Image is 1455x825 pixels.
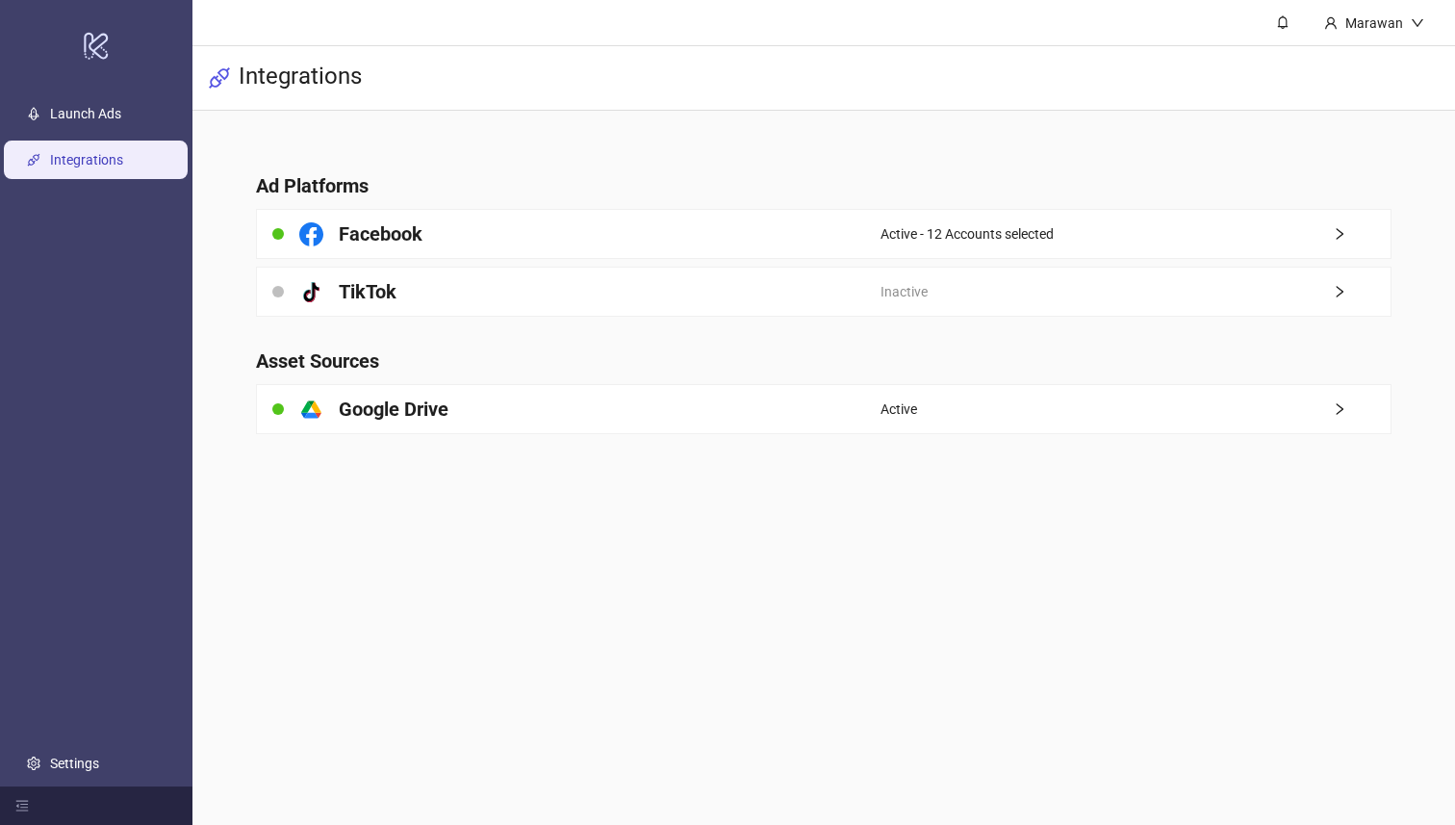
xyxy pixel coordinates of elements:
[1333,285,1391,298] span: right
[50,153,123,168] a: Integrations
[881,399,917,420] span: Active
[1333,227,1391,241] span: right
[256,172,1391,199] h4: Ad Platforms
[881,223,1054,245] span: Active - 12 Accounts selected
[1333,402,1391,416] span: right
[339,396,448,423] h4: Google Drive
[208,66,231,90] span: api
[256,348,1391,374] h4: Asset Sources
[1338,13,1411,34] div: Marawan
[256,384,1391,434] a: Google DriveActiveright
[881,281,928,302] span: Inactive
[339,278,396,305] h4: TikTok
[50,107,121,122] a: Launch Ads
[256,209,1391,259] a: FacebookActive - 12 Accounts selectedright
[339,220,422,247] h4: Facebook
[1411,16,1424,30] span: down
[1324,16,1338,30] span: user
[256,267,1391,317] a: TikTokInactiveright
[50,756,99,771] a: Settings
[1276,15,1289,29] span: bell
[239,62,362,94] h3: Integrations
[15,799,29,812] span: menu-fold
